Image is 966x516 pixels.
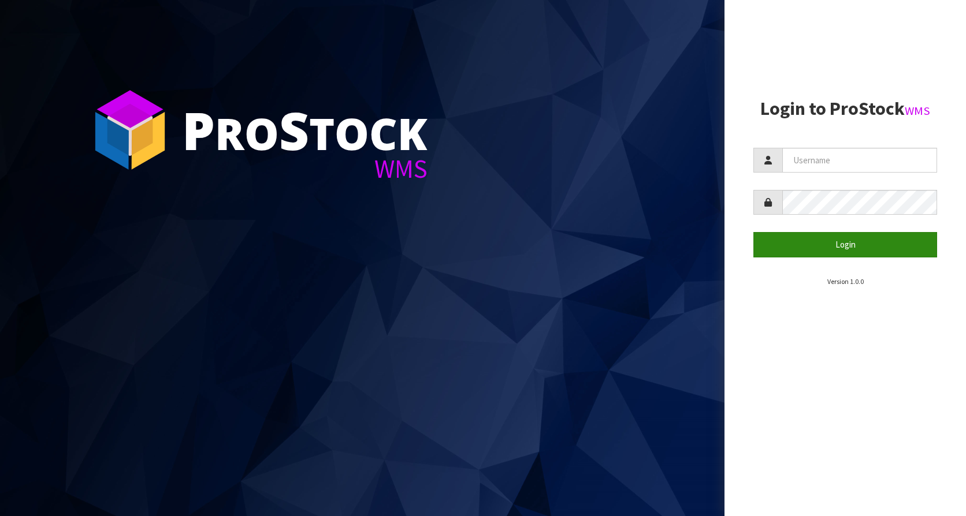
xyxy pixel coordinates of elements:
[827,277,864,286] small: Version 1.0.0
[905,103,930,118] small: WMS
[87,87,173,173] img: ProStock Cube
[182,95,215,165] span: P
[279,95,309,165] span: S
[753,99,937,119] h2: Login to ProStock
[753,232,937,257] button: Login
[782,148,937,173] input: Username
[182,156,428,182] div: WMS
[182,104,428,156] div: ro tock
